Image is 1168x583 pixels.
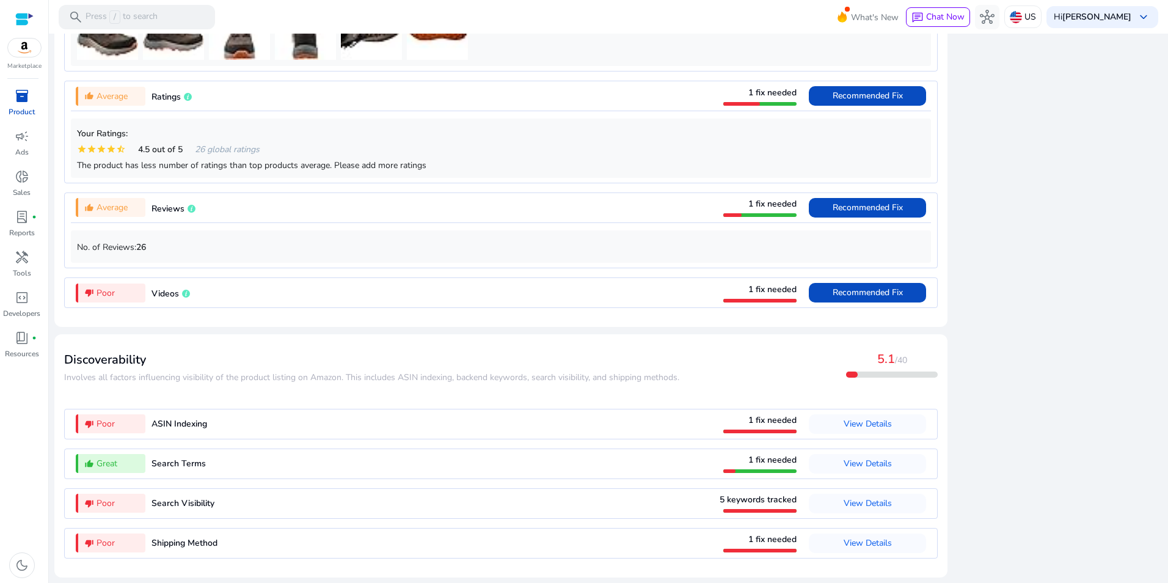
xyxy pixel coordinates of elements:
[109,10,120,24] span: /
[15,147,29,158] p: Ads
[1010,11,1022,23] img: us.svg
[844,537,892,549] span: View Details
[926,11,965,23] span: Chat Now
[15,331,29,345] span: book_4
[106,144,116,154] mat-icon: star
[84,538,94,548] mat-icon: thumb_down_alt
[980,10,995,24] span: hub
[895,354,907,366] span: /40
[151,288,179,299] span: Videos
[84,459,94,469] mat-icon: thumb_up_alt
[15,558,29,573] span: dark_mode
[97,457,117,470] span: Great
[97,497,115,510] span: Poor
[1062,11,1131,23] b: [PERSON_NAME]
[136,241,146,253] b: 26
[975,5,999,29] button: hub
[97,287,115,299] span: Poor
[195,143,260,156] span: 26 global ratings
[77,241,925,254] p: No. of Reviews:
[911,12,924,24] span: chat
[77,159,925,172] div: The product has less number of ratings than top products average. Please add more ratings
[877,351,895,367] span: 5.1
[84,499,94,508] mat-icon: thumb_down_alt
[906,7,970,27] button: chatChat Now
[1054,13,1131,21] p: Hi
[748,198,797,210] span: 1 fix needed
[3,308,40,319] p: Developers
[87,144,97,154] mat-icon: star
[84,91,94,101] mat-icon: thumb_up_alt
[97,90,128,103] span: Average
[748,533,797,545] span: 1 fix needed
[97,537,115,549] span: Poor
[84,288,94,298] mat-icon: thumb_down_alt
[15,129,29,144] span: campaign
[844,458,892,469] span: View Details
[748,414,797,426] span: 1 fix needed
[809,533,926,553] button: View Details
[151,91,181,103] span: Ratings
[7,62,42,71] p: Marketplace
[5,348,39,359] p: Resources
[15,210,29,224] span: lab_profile
[809,283,926,302] button: Recommended Fix
[833,90,903,101] span: Recommended Fix
[151,458,206,469] span: Search Terms
[8,38,41,57] img: amazon.svg
[77,144,87,154] mat-icon: star
[32,215,37,219] span: fiber_manual_record
[851,7,899,28] span: What's New
[64,353,679,367] h3: Discoverability
[151,497,214,509] span: Search Visibility
[9,106,35,117] p: Product
[809,414,926,434] button: View Details
[68,10,83,24] span: search
[15,89,29,103] span: inventory_2
[32,335,37,340] span: fiber_manual_record
[151,537,217,549] span: Shipping Method
[86,10,158,24] p: Press to search
[138,143,183,156] span: 4.5 out of 5
[15,250,29,265] span: handyman
[844,418,892,430] span: View Details
[748,284,797,295] span: 1 fix needed
[64,372,679,383] span: ​​Involves all factors influencing visibility of the product listing on Amazon. This includes ASI...
[748,87,797,98] span: 1 fix needed
[1024,6,1036,28] p: US
[13,268,31,279] p: Tools
[84,419,94,429] mat-icon: thumb_down_alt
[844,497,892,509] span: View Details
[833,287,903,298] span: Recommended Fix
[13,187,31,198] p: Sales
[151,418,207,430] span: ASIN Indexing
[97,144,106,154] mat-icon: star
[116,144,126,154] mat-icon: star_half
[809,494,926,513] button: View Details
[809,454,926,474] button: View Details
[720,494,797,505] span: 5 keywords tracked
[809,198,926,218] button: Recommended Fix
[833,202,903,213] span: Recommended Fix
[97,201,128,214] span: Average
[15,290,29,305] span: code_blocks
[748,454,797,466] span: 1 fix needed
[9,227,35,238] p: Reports
[809,86,926,106] button: Recommended Fix
[84,203,94,213] mat-icon: thumb_up_alt
[97,417,115,430] span: Poor
[151,203,184,215] span: Reviews
[1136,10,1151,24] span: keyboard_arrow_down
[15,169,29,184] span: donut_small
[77,129,925,139] h5: Your Ratings:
